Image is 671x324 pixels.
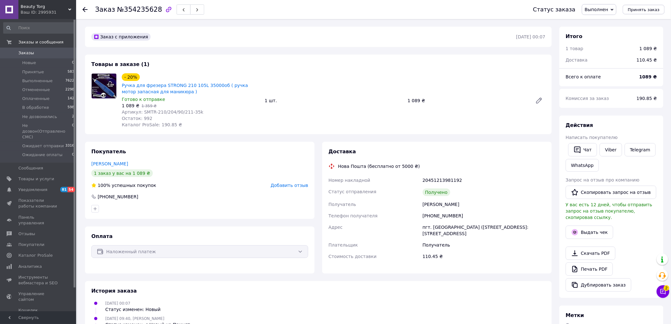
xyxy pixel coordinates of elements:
span: Новые [22,60,36,66]
span: Каталог ProSale [18,253,53,258]
div: Нова Пошта (бесплатно от 5000 ₴) [336,163,421,169]
span: Готово к отправке [122,97,165,102]
span: 3316 [65,143,74,149]
span: 190.85 ₴ [637,96,657,101]
span: Телефон получателя [329,213,378,218]
span: 100% [98,183,110,188]
span: Аналитика [18,264,42,269]
span: Выполнен [585,7,608,12]
span: Доставка [566,57,588,63]
span: Запрос на отзыв про компанию [566,177,640,182]
span: Плательщик [329,242,358,248]
span: Номер накладной [329,178,370,183]
span: История заказа [91,288,137,294]
div: 110.45 ₴ [421,251,547,262]
span: Покупатель [91,149,126,155]
span: Выполненные [22,78,53,84]
span: Сообщения [18,165,43,171]
div: Статус изменен: Новый [105,306,160,313]
div: - 20% [122,73,140,81]
span: В обработке [22,105,49,110]
span: [DATE] 09:40, [PERSON_NAME] [105,316,164,321]
button: Выдать чек [566,226,613,239]
span: Beauty Torg [21,4,68,10]
span: 81 [60,187,68,192]
span: 0 [72,152,74,158]
time: [DATE] 00:07 [516,34,545,39]
span: 54 [68,187,75,192]
span: №354235628 [117,6,162,13]
span: [DATE] 00:07 [105,301,130,306]
span: Добавить отзыв [271,183,308,188]
button: Чат с покупателем2 [657,285,669,298]
span: Заказы и сообщения [18,39,63,45]
span: Ожидает отправки [22,143,64,149]
span: 7622 [65,78,74,84]
b: 1089 ₴ [639,74,657,79]
span: Уведомления [18,187,47,193]
input: Поиск [3,22,75,34]
span: У вас есть 12 дней, чтобы отправить запрос на отзыв покупателю, скопировав ссылку. [566,202,652,220]
button: Дублировать заказ [566,278,631,292]
span: Принятые [22,69,44,75]
span: 583 [68,69,74,75]
span: 1 089 ₴ [122,103,139,108]
span: 0 [72,60,74,66]
div: успешных покупок [91,182,156,188]
button: Чат [568,143,597,156]
span: Не дозвон(Отправлено СМС) [22,123,72,140]
div: Статус заказа [533,6,576,13]
span: 1 товар [566,46,583,51]
span: Инструменты вебмастера и SEO [18,274,59,286]
span: Метки [566,312,584,318]
span: Товары в заказе (1) [91,61,149,67]
button: Принять заказ [623,5,665,14]
span: Остаток: 992 [122,116,153,121]
div: Заказ с приложения [91,33,151,41]
span: Артикул: SMTR-210/204/90/211-35k [122,109,203,115]
span: 1 359 ₴ [141,104,156,108]
span: Итого [566,33,583,39]
div: пгт. [GEOGRAPHIC_DATA] ([STREET_ADDRESS]: [STREET_ADDRESS] [421,222,547,239]
div: [PERSON_NAME] [421,199,547,210]
span: Товары и услуги [18,176,54,182]
div: 110.45 ₴ [633,53,661,67]
span: 2 [664,285,669,291]
span: Отмененные [22,87,50,93]
span: Написать покупателю [566,135,618,140]
a: [PERSON_NAME] [91,161,128,166]
span: Получатель [329,202,356,207]
a: Печать PDF [566,262,613,276]
a: Ручка для фрезера STRONG 210 105L 35000об ( ручка мотор запасная для маникюра ) [122,83,248,94]
span: Всего к оплате [566,74,601,79]
div: Вернуться назад [82,6,88,13]
span: Адрес [329,225,342,230]
span: Принять заказ [628,7,660,12]
span: 598 [68,105,74,110]
div: [PHONE_NUMBER] [97,194,139,200]
div: Ваш ID: 2995931 [21,10,76,15]
div: 1 089 ₴ [405,96,530,105]
a: Редактировать [533,94,545,107]
div: Получатель [421,239,547,251]
span: 2298 [65,87,74,93]
span: Кошелек компании [18,307,59,319]
div: 1 заказ у вас на 1 089 ₴ [91,169,153,177]
span: Покупатели [18,242,44,248]
span: Действия [566,122,593,128]
a: WhatsApp [566,159,599,172]
span: Оплаченные [22,96,49,102]
button: Скопировать запрос на отзыв [566,186,656,199]
span: Не дозвонились [22,114,57,120]
span: Панель управления [18,215,59,226]
div: Получено [423,188,450,196]
span: 0 [72,123,74,140]
span: Доставка [329,149,356,155]
span: Заказы [18,50,34,56]
div: 1 шт. [262,96,405,105]
a: Telegram [625,143,656,156]
div: [PHONE_NUMBER] [421,210,547,222]
span: Управление сайтом [18,291,59,302]
a: Viber [600,143,622,156]
span: Отзывы [18,231,35,237]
